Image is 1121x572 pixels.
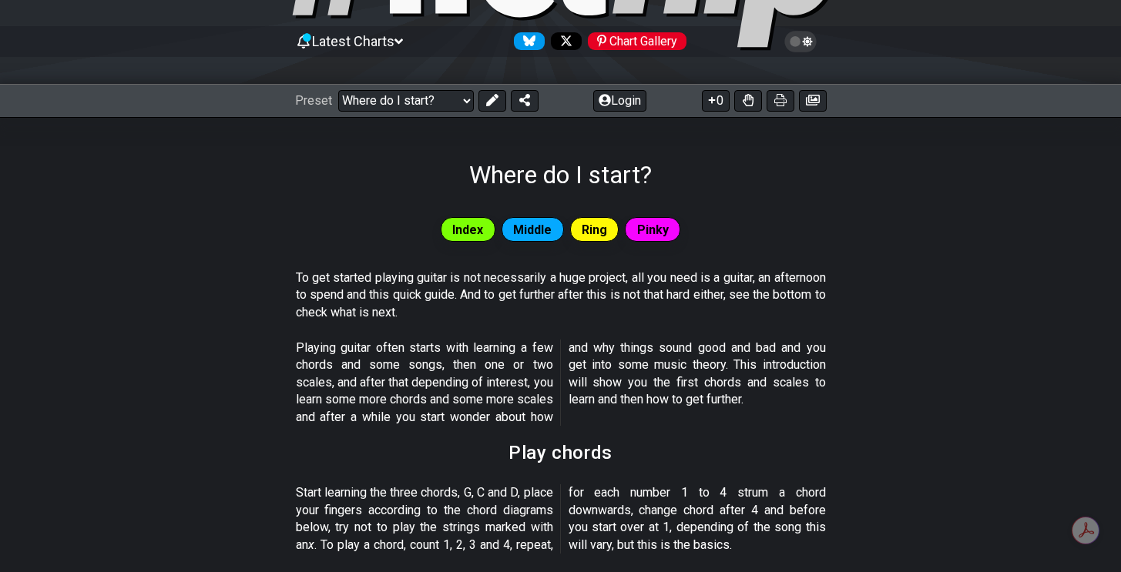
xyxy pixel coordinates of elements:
p: To get started playing guitar is not necessarily a huge project, all you need is a guitar, an aft... [296,269,826,321]
a: Follow #fretflip at Bluesky [508,32,545,50]
a: Follow #fretflip at X [545,32,582,50]
span: Toggle light / dark theme [792,35,810,49]
select: Preset [338,90,474,112]
span: Preset [295,93,332,108]
span: Middle [513,219,552,241]
p: Start learning the three chords, G, C and D, place your fingers according to the chord diagrams b... [296,484,826,554]
button: Login [593,90,646,112]
span: Ring [582,219,607,241]
button: Toggle Dexterity for all fretkits [734,90,762,112]
button: Share Preset [511,90,539,112]
h1: Where do I start? [469,160,652,189]
a: #fretflip at Pinterest [582,32,686,50]
button: 0 [702,90,730,112]
div: Chart Gallery [588,32,686,50]
button: Print [767,90,794,112]
p: Playing guitar often starts with learning a few chords and some songs, then one or two scales, an... [296,340,826,426]
span: Pinky [637,219,669,241]
span: Latest Charts [312,33,394,49]
h2: Play chords [508,444,613,461]
button: Edit Preset [478,90,506,112]
em: x [308,537,314,552]
button: Create image [799,90,827,112]
span: Index [452,219,483,241]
